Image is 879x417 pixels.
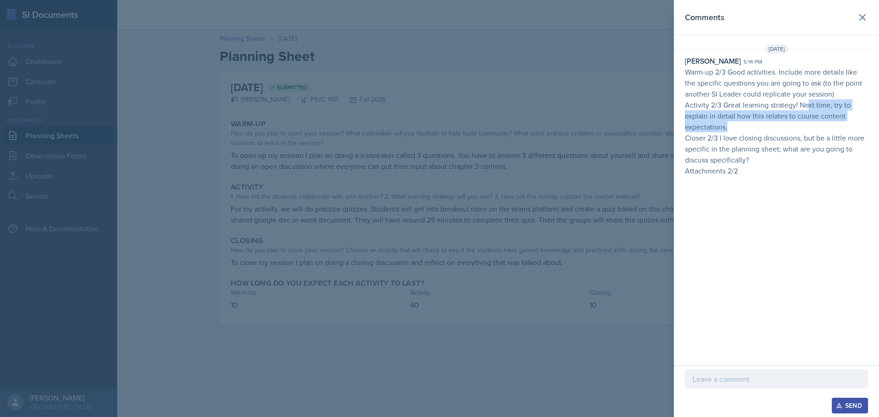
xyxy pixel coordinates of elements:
[743,58,762,66] div: 5:14 pm
[685,11,724,24] h2: Comments
[685,132,868,165] p: Closer 2/3 I love closing discussions, but be a little more specific in the planning sheet; what ...
[685,55,741,66] div: [PERSON_NAME]
[685,99,868,132] p: Activity 2/3 Great learning strategy! Next time, try to explain in detail how this relates to cou...
[685,66,868,99] p: Warm-up 2/3 Good activities. Include more details like the specific questions you are going to as...
[685,165,868,176] p: Attachments 2/2
[832,398,868,413] button: Send
[765,44,789,54] span: [DATE]
[838,402,862,409] div: Send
